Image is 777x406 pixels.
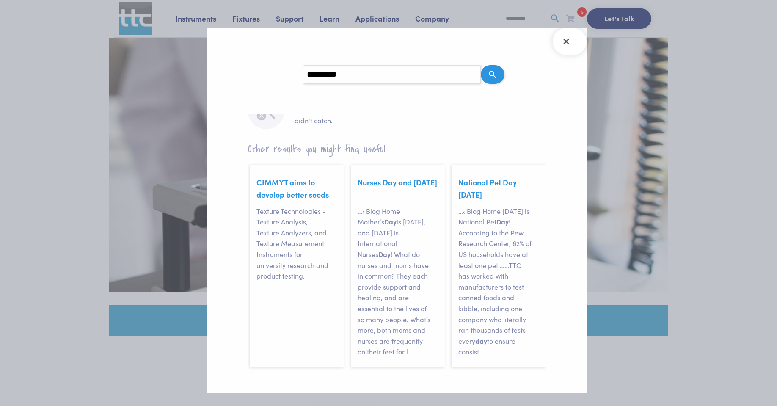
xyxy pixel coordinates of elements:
[475,336,487,345] span: day
[384,217,397,226] span: Day
[452,173,546,376] article: National Pet Day April 11
[358,177,437,188] a: Nurses Day and [DATE]
[256,206,337,365] p: Texture Technologies - Texture Analysis, Texture Analyzers, and Texture Measurement Instruments f...
[378,249,391,259] span: Day
[351,173,445,376] article: Nurses Day and Mother's Day
[358,206,438,365] p: ‹ Blog Home Mother’s is [DATE], and [DATE] is International Nurses ! What do nurses and moms have...
[458,206,539,365] p: ‹ Blog Home [DATE] is National Pet ! According to the Pew Research Center, 62% of US households h...
[479,347,484,356] span: …
[256,178,333,238] span: CIMMYT aims to develop better seeds and more productive farming methods with new laboratories
[358,206,362,215] span: …
[500,260,504,270] span: …
[458,177,517,200] a: National Pet Day [DATE]
[256,177,333,238] a: CIMMYT aims to develop better seeds and more productive farming methods with new laboratories
[408,347,413,356] span: …
[504,260,509,270] span: …
[207,28,587,393] section: Search Results
[248,143,546,156] h2: Other results you might find useful
[481,65,504,84] button: Search
[458,178,517,200] span: National Pet Day April 11
[295,104,546,126] p: Please try another search term or adjust your query in case there's a typo we didn't catch.
[553,28,587,55] button: Close Search Results
[358,178,437,187] span: Nurses Day and Mother's Day
[250,173,344,376] article: CIMMYT aims to develop better seeds and more productive farming methods with new laboratories
[458,206,463,215] span: …
[496,217,509,226] span: Day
